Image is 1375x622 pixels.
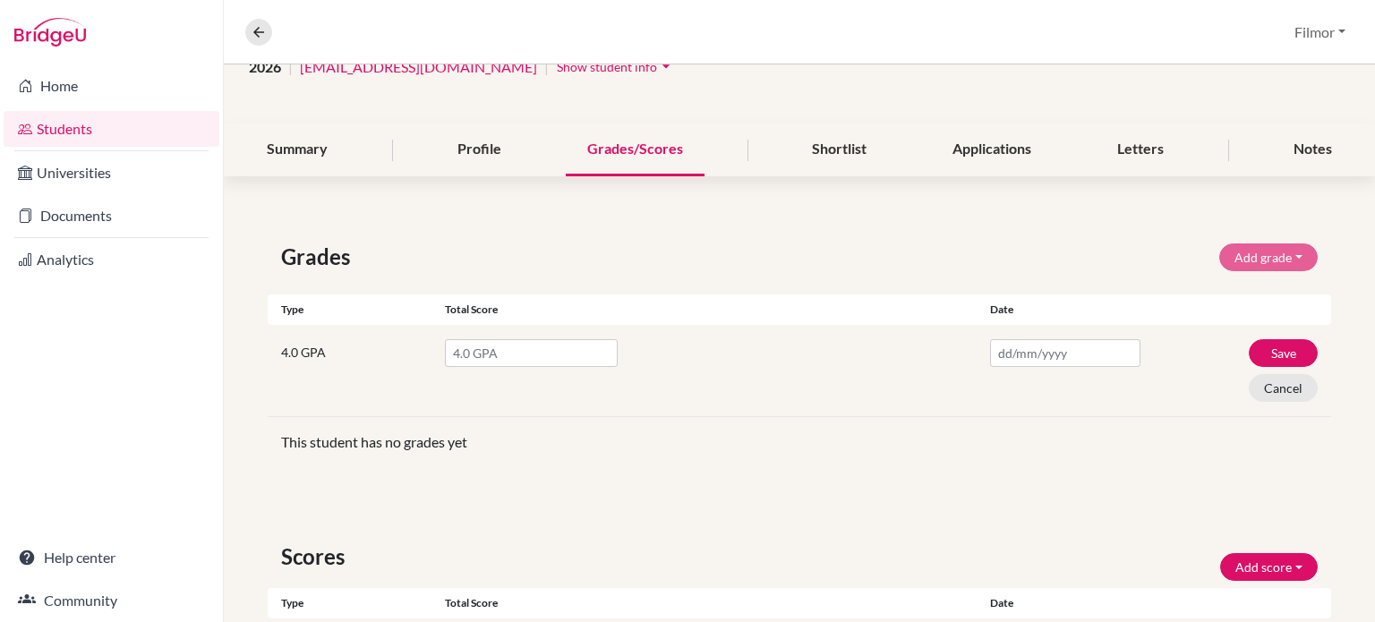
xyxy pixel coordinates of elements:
[1219,243,1318,271] button: Add grade
[14,18,86,47] img: Bridge-U
[4,111,219,147] a: Students
[4,583,219,618] a: Community
[931,124,1053,176] div: Applications
[288,56,293,78] span: |
[4,242,219,277] a: Analytics
[544,56,549,78] span: |
[4,198,219,234] a: Documents
[977,302,1243,318] div: Date
[281,541,352,573] span: Scores
[990,339,1140,367] input: dd/mm/yyyy
[4,540,219,575] a: Help center
[1286,15,1354,49] button: Filmor
[300,56,537,78] a: [EMAIL_ADDRESS][DOMAIN_NAME]
[4,68,219,104] a: Home
[445,302,977,318] div: Total score
[977,595,1154,611] div: Date
[1272,124,1354,176] div: Notes
[4,155,219,191] a: Universities
[445,339,618,367] input: 4.0 GPA
[1249,374,1318,402] button: Cancel
[1220,553,1318,581] button: Add score
[268,302,445,318] div: Type
[557,59,657,74] span: Show student info
[249,56,281,78] span: 2026
[1096,124,1185,176] div: Letters
[281,431,1318,453] p: This student has no grades yet
[445,595,977,611] div: Total score
[281,241,357,273] span: Grades
[1249,339,1318,367] button: Save
[790,124,888,176] div: Shortlist
[657,57,675,75] i: arrow_drop_down
[556,53,676,81] button: Show student infoarrow_drop_down
[436,124,523,176] div: Profile
[566,124,705,176] div: Grades/Scores
[245,124,349,176] div: Summary
[268,343,445,402] div: 4.0 GPA
[268,595,445,611] div: Type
